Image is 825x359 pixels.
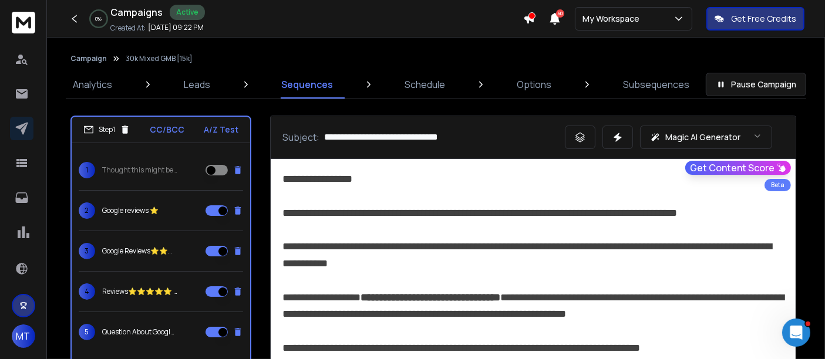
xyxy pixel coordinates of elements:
[640,126,772,149] button: Magic AI Generator
[150,124,184,136] p: CC/BCC
[510,70,558,99] a: Options
[66,70,119,99] a: Analytics
[96,15,102,22] p: 0 %
[79,202,95,219] span: 2
[110,5,163,19] h1: Campaigns
[685,161,791,175] button: Get Content Score
[706,7,804,31] button: Get Free Credits
[184,77,210,92] p: Leads
[275,70,341,99] a: Sequences
[170,5,205,20] div: Active
[582,13,644,25] p: My Workspace
[731,13,796,25] p: Get Free Credits
[398,70,452,99] a: Schedule
[102,327,177,337] p: Question About Google Review ⭐⭐⭐
[79,324,95,340] span: 5
[616,70,696,99] a: Subsequences
[73,77,112,92] p: Analytics
[12,324,35,348] button: MT
[517,77,551,92] p: Options
[83,124,130,135] div: Step 1
[282,130,319,144] p: Subject:
[204,124,238,136] p: A/Z Test
[102,287,177,296] p: Reviews⭐⭐⭐⭐⭐ {{companyName}}
[706,73,806,96] button: Pause Campaign
[126,54,193,63] p: 30k Mixed GMB [15k]
[282,77,334,92] p: Sequences
[765,179,791,191] div: Beta
[102,206,159,215] p: Google reviews ⭐
[110,23,146,33] p: Created At:
[79,162,95,178] span: 1
[148,23,204,32] p: [DATE] 09:22 PM
[70,54,107,63] button: Campaign
[556,9,564,18] span: 50
[623,77,689,92] p: Subsequences
[102,165,177,175] p: Thought this might be useful for {{companyName}}
[665,131,740,143] p: Magic AI Generator
[782,319,810,347] iframe: Intercom live chat
[177,70,217,99] a: Leads
[79,243,95,259] span: 3
[102,246,177,256] p: Google Reviews⭐⭐⭐⭐⭐
[79,283,95,300] span: 4
[405,77,445,92] p: Schedule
